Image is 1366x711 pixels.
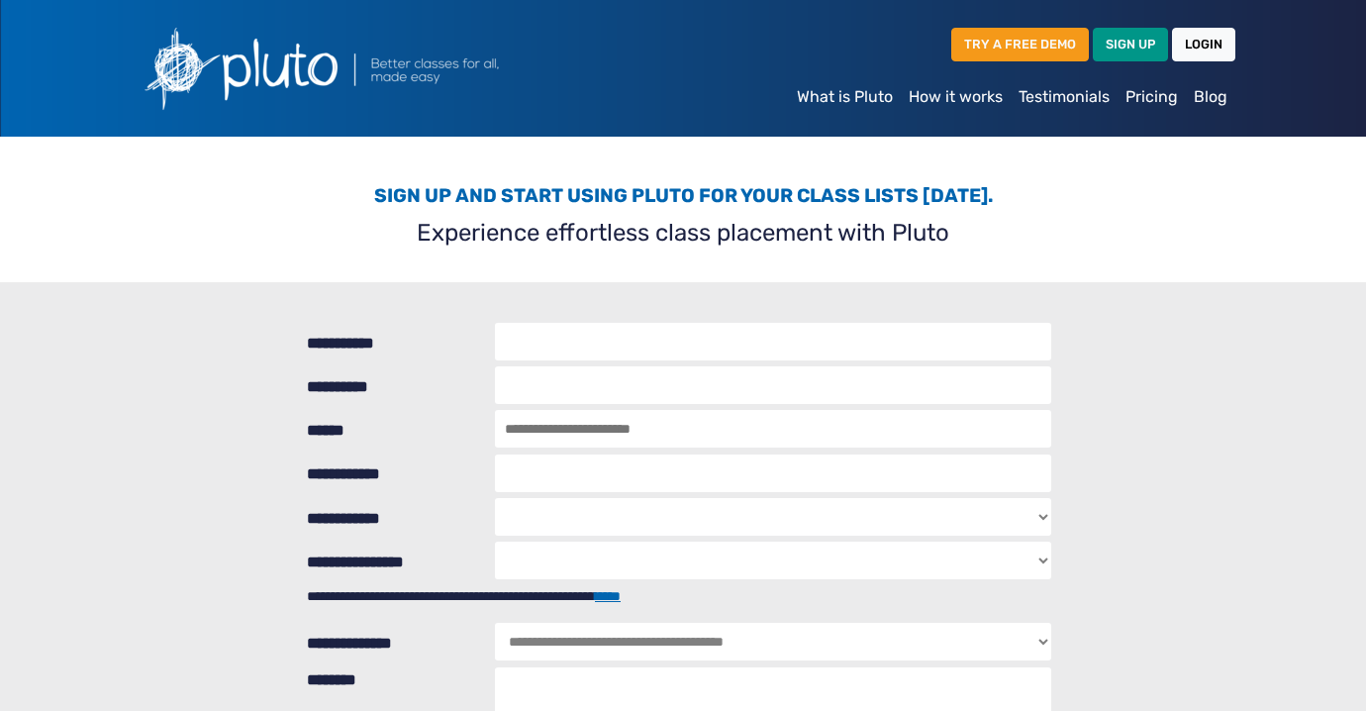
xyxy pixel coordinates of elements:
[143,215,1223,251] p: Experience effortless class placement with Pluto
[1172,28,1235,60] a: LOGIN
[1118,77,1186,117] a: Pricing
[1011,77,1118,117] a: Testimonials
[1186,77,1235,117] a: Blog
[143,184,1223,207] h3: Sign up and start using Pluto for your class lists [DATE].
[1093,28,1168,60] a: SIGN UP
[131,16,606,121] img: Pluto logo with the text Better classes for all, made easy
[951,28,1089,60] a: TRY A FREE DEMO
[789,77,901,117] a: What is Pluto
[901,77,1011,117] a: How it works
